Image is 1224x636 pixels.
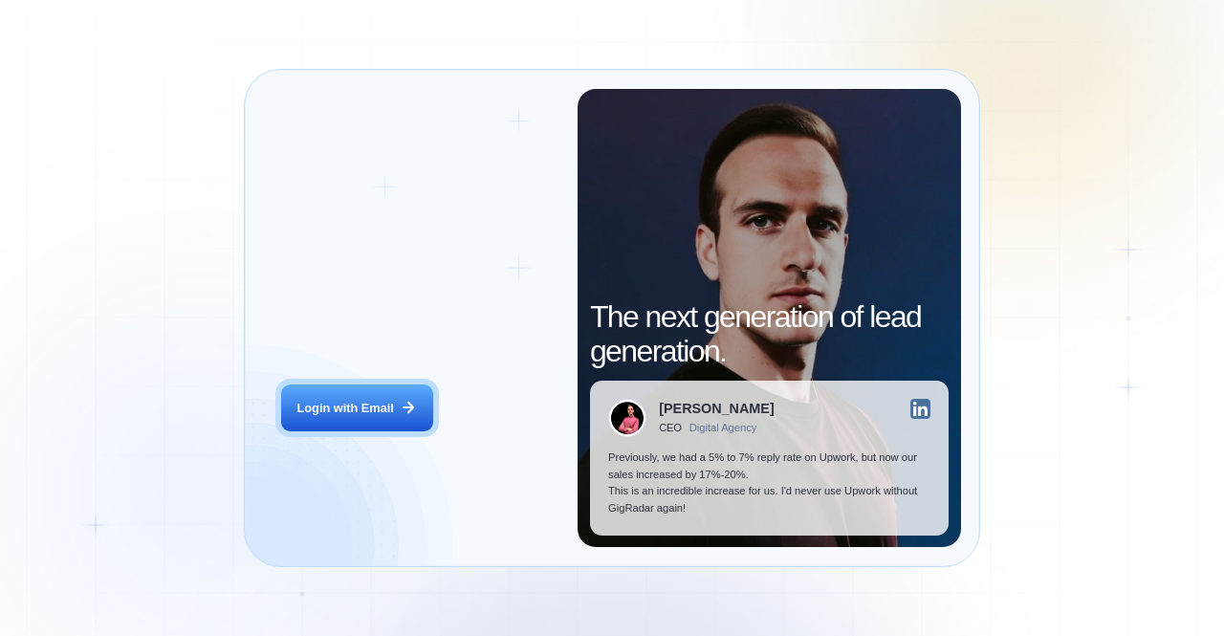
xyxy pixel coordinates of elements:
[608,450,930,516] p: Previously, we had a 5% to 7% reply rate on Upwork, but now our sales increased by 17%-20%. This ...
[297,400,394,417] div: Login with Email
[281,384,432,432] button: Login with Email
[659,422,682,434] div: CEO
[689,422,757,434] div: Digital Agency
[590,300,949,367] h2: The next generation of lead generation.
[659,402,774,415] div: [PERSON_NAME]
